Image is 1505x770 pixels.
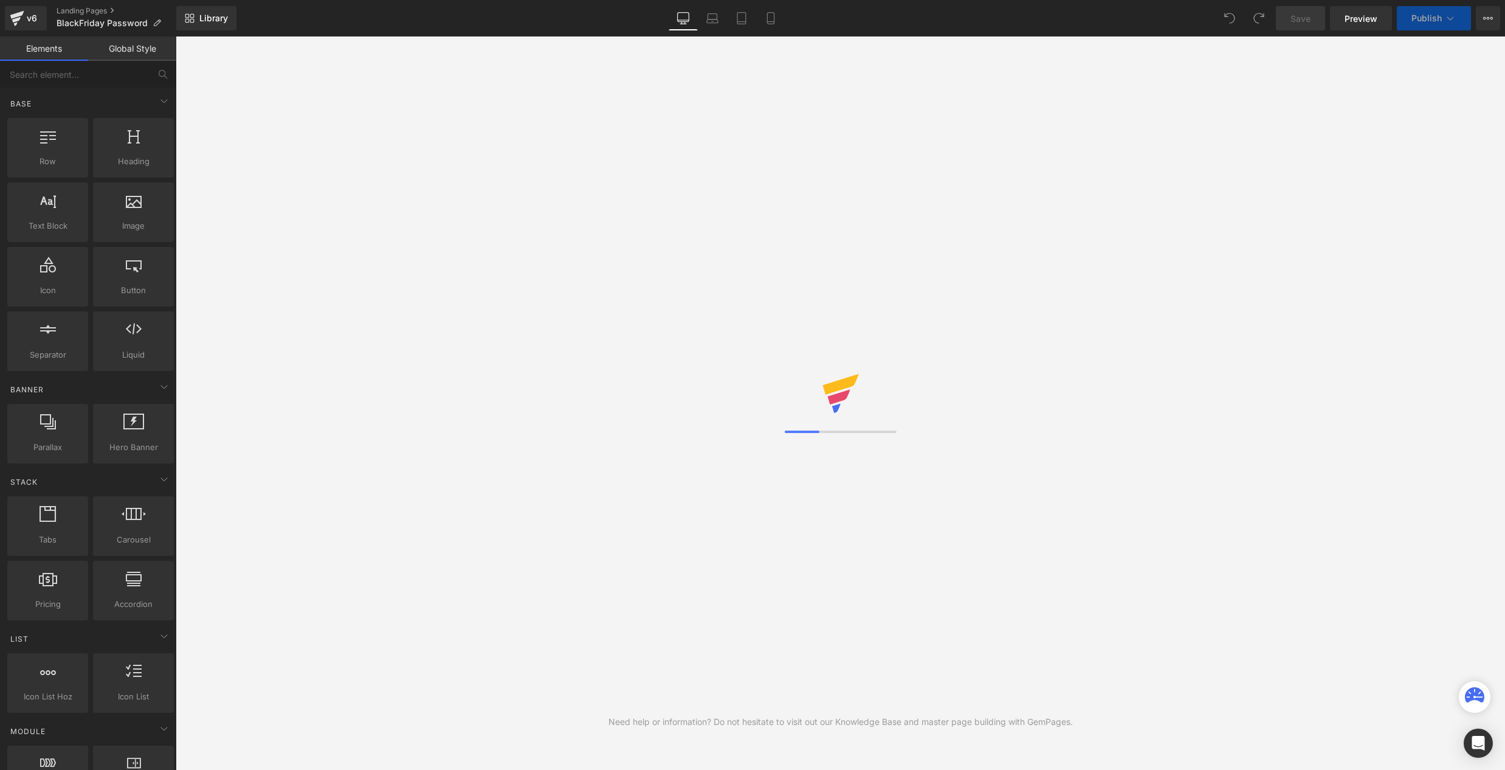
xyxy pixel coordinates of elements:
[57,18,148,28] span: BlackFriday Password
[97,284,170,297] span: Button
[1217,6,1242,30] button: Undo
[11,349,84,361] span: Separator
[97,598,170,611] span: Accordion
[727,6,756,30] a: Tablet
[1397,6,1471,30] button: Publish
[88,36,176,61] a: Global Style
[97,690,170,703] span: Icon List
[1476,6,1500,30] button: More
[11,284,84,297] span: Icon
[1464,729,1493,758] div: Open Intercom Messenger
[5,6,47,30] a: v6
[9,633,30,645] span: List
[1290,12,1310,25] span: Save
[11,155,84,168] span: Row
[97,220,170,232] span: Image
[9,98,33,109] span: Base
[11,220,84,232] span: Text Block
[1247,6,1271,30] button: Redo
[11,598,84,611] span: Pricing
[1345,12,1377,25] span: Preview
[97,533,170,546] span: Carousel
[698,6,727,30] a: Laptop
[97,441,170,454] span: Hero Banner
[11,533,84,546] span: Tabs
[1330,6,1392,30] a: Preview
[669,6,698,30] a: Desktop
[97,155,170,168] span: Heading
[9,726,47,737] span: Module
[608,715,1073,729] div: Need help or information? Do not hesitate to visit out our Knowledge Base and master page buildin...
[199,13,228,24] span: Library
[176,6,236,30] a: New Library
[756,6,785,30] a: Mobile
[11,690,84,703] span: Icon List Hoz
[1411,13,1442,23] span: Publish
[9,476,39,488] span: Stack
[24,10,40,26] div: v6
[11,441,84,454] span: Parallax
[97,349,170,361] span: Liquid
[57,6,176,16] a: Landing Pages
[9,384,45,395] span: Banner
